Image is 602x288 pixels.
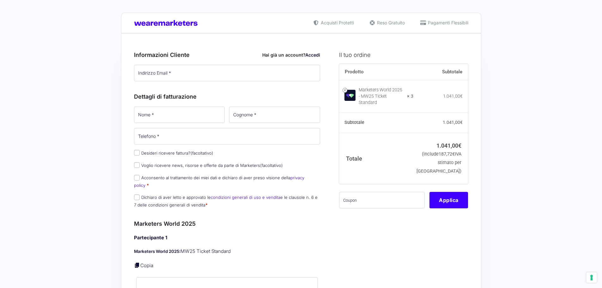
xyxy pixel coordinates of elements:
input: Desideri ricevere fattura?(facoltativo) [134,150,140,156]
a: Accedi [305,52,320,58]
input: Voglio ricevere news, risorse e offerte da parte di Marketers(facoltativo) [134,162,140,168]
h3: Marketers World 2025 [134,219,320,228]
th: Subtotale [339,113,413,133]
span: Acquisti Protetti [319,19,354,26]
bdi: 1.041,00 [443,94,463,99]
img: Marketers World 2025 - MW25 Ticket Standard [344,90,356,101]
label: Dichiaro di aver letto e approvato le e le clausole n. 6 e 7 delle condizioni generali di vendita [134,195,318,207]
a: privacy policy [134,175,304,187]
input: Acconsento al trattamento dei miei dati e dichiaro di aver preso visione dellaprivacy policy [134,175,140,181]
h3: Il tuo ordine [339,51,468,59]
h3: Dettagli di fatturazione [134,92,320,101]
input: Dichiaro di aver letto e approvato lecondizioni generali di uso e venditae le clausole n. 6 e 7 d... [134,194,140,200]
label: Voglio ricevere news, risorse e offerte da parte di Marketers [134,163,283,168]
div: Marketers World 2025 - MW25 Ticket Standard [359,87,403,106]
span: (facoltativo) [191,150,213,156]
bdi: 1.041,00 [436,142,461,149]
th: Subtotale [413,64,468,80]
p: MW25 Ticket Standard [134,248,320,255]
label: Acconsento al trattamento dei miei dati e dichiaro di aver preso visione della [134,175,304,187]
th: Totale [339,133,413,184]
input: Coupon [339,192,425,208]
th: Prodotto [339,64,413,80]
input: Cognome * [229,107,320,123]
span: € [460,120,463,125]
button: Le tue preferenze relative al consenso per le tecnologie di tracciamento [586,272,597,283]
span: € [460,94,463,99]
strong: × 3 [407,93,413,100]
span: 187,72 [439,151,455,157]
bdi: 1.041,00 [443,120,463,125]
a: condizioni generali di uso e vendita [211,195,280,200]
small: (include IVA stimato per [GEOGRAPHIC_DATA]) [417,151,461,174]
input: Indirizzo Email * [134,65,320,81]
strong: Marketers World 2025: [134,249,180,254]
span: (facoltativo) [260,163,283,168]
span: € [458,142,461,149]
h4: Partecipante 1 [134,234,320,242]
div: Hai già un account? [262,52,320,58]
a: Copia i dettagli dell'acquirente [134,262,140,268]
input: Nome * [134,107,225,123]
span: Pagamenti Flessibili [426,19,468,26]
button: Applica [429,192,468,208]
label: Desideri ricevere fattura? [134,150,213,156]
span: Reso Gratuito [375,19,405,26]
h3: Informazioni Cliente [134,51,320,59]
span: € [452,151,455,157]
input: Telefono * [134,128,320,144]
a: Copia [140,262,153,268]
